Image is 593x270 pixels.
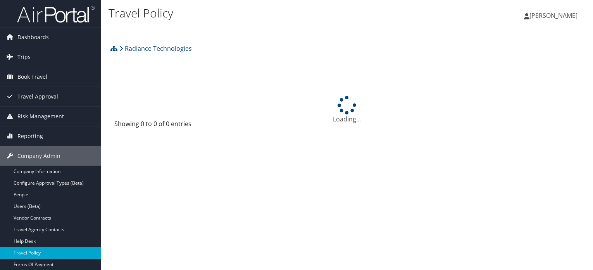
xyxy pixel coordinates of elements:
img: airportal-logo.png [17,5,95,23]
h1: Travel Policy [109,5,426,21]
span: Risk Management [17,107,64,126]
div: Loading... [109,96,585,124]
span: Book Travel [17,67,47,87]
a: Radiance Technologies [119,41,192,56]
div: Showing 0 to 0 of 0 entries [114,119,222,132]
span: Dashboards [17,28,49,47]
span: Company Admin [17,146,60,166]
span: Trips [17,47,31,67]
a: [PERSON_NAME] [524,4,585,27]
span: Reporting [17,126,43,146]
span: Travel Approval [17,87,58,106]
span: [PERSON_NAME] [529,11,577,20]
